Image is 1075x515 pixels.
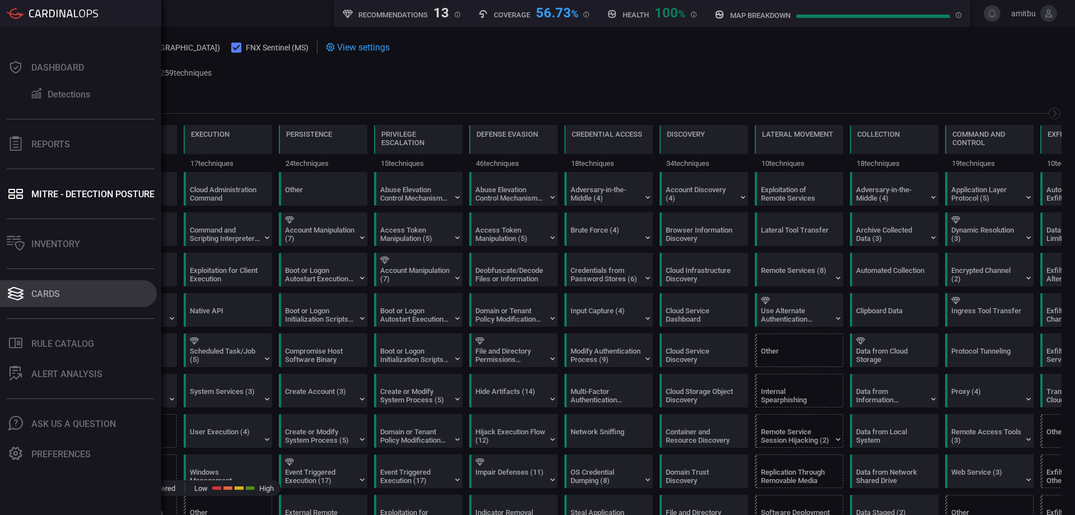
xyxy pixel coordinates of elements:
div: T1222: File and Directory Permissions Modification [469,333,558,367]
div: T1105: Ingress Tool Transfer [945,293,1034,327]
div: T1091: Replication Through Removable Media (Not covered) [755,454,843,488]
div: Proxy (4) [951,387,1021,404]
div: Inventory [31,239,80,249]
span: Low [194,484,208,493]
div: T1563: Remote Service Session Hijacking (Not covered) [755,414,843,448]
div: T1040: Network Sniffing [564,414,653,448]
div: T1546: Event Triggered Execution [279,454,367,488]
div: T1134: Access Token Manipulation [469,212,558,246]
div: Cloud Administration Command [190,185,260,202]
div: Internal Spearphishing [761,387,831,404]
div: T1071: Application Layer Protocol [945,172,1034,206]
div: Windows Management Instrumentation [190,468,260,485]
div: 15 techniques [374,154,462,172]
div: Credentials from Password Stores (6) [571,266,641,283]
div: Defense Evasion [476,130,538,138]
div: T1484: Domain or Tenant Policy Modification [374,414,462,448]
div: Account Manipulation (7) [380,266,450,283]
div: T1621: Multi-Factor Authentication Request Generation [564,374,653,407]
h5: Coverage [494,11,530,19]
div: TA0009: Collection [850,125,938,172]
span: % [678,8,685,20]
div: TA0007: Discovery [660,125,748,172]
div: Cloud Service Discovery [666,347,736,364]
div: Domain or Tenant Policy Modification (2) [475,307,545,323]
span: High [259,484,274,493]
div: Reports [31,139,70,150]
div: Hijack Execution Flow (12) [475,428,545,444]
div: T1651: Cloud Administration Command [184,172,272,206]
div: View settings [326,40,390,54]
div: T1554: Compromise Host Software Binary [279,333,367,367]
div: Account Manipulation (7) [285,226,355,243]
div: T1106: Native API [184,293,272,327]
div: Privilege Escalation [381,130,455,147]
div: T1550: Use Alternate Authentication Material [755,293,843,327]
div: T1543: Create or Modify System Process [279,414,367,448]
span: FNX Sentinel (MS) [246,43,309,52]
div: Other (Not covered) [755,333,843,367]
div: TA0002: Execution [184,125,272,172]
div: T1562: Impair Defenses [469,454,558,488]
div: Native API [190,307,260,323]
div: T1482: Domain Trust Discovery [660,454,748,488]
div: Data from Network Shared Drive [856,468,926,485]
div: Credential Access [572,130,642,138]
div: T1134: Access Token Manipulation [374,212,462,246]
div: T1574: Hijack Execution Flow [469,414,558,448]
div: TA0008: Lateral Movement [755,125,843,172]
div: 18 techniques [564,154,653,172]
div: Detections [48,89,90,100]
div: T1119: Automated Collection [850,253,938,286]
h5: Recommendations [358,11,428,19]
div: Scheduled Task/Job (5) [190,347,260,364]
div: T1659: Content Injection (Not covered) [88,454,177,488]
span: Phoenix ([GEOGRAPHIC_DATA]) [109,43,220,52]
div: Impair Defenses (11) [475,468,545,485]
div: ALERT ANALYSIS [31,369,102,379]
div: Data from Local System [856,428,926,444]
div: 10 techniques [755,154,843,172]
div: T1210: Exploitation of Remote Services [755,172,843,206]
div: File and Directory Permissions Modification (2) [475,347,545,364]
div: T1564: Hide Artifacts [469,374,558,407]
div: Preferences [31,449,91,460]
div: T1204: User Execution [184,414,272,448]
div: Exploitation for Client Execution [190,266,260,283]
div: Deobfuscate/Decode Files or Information [475,266,545,283]
div: T1548: Abuse Elevation Control Mechanism [374,172,462,206]
div: Remote Access Tools (3) [951,428,1021,444]
p: Showing 259 / 259 techniques [113,68,212,77]
div: Event Triggered Execution (17) [285,468,355,485]
div: Dynamic Resolution (3) [951,226,1021,243]
div: Execution [191,130,230,138]
div: Cards [31,289,60,299]
div: Cloud Infrastructure Discovery [666,266,736,283]
div: T1538: Cloud Service Dashboard [660,293,748,327]
div: Account Discovery (4) [666,185,736,202]
div: TA0006: Credential Access [564,125,653,172]
div: T1573: Encrypted Channel [945,253,1034,286]
div: T1203: Exploitation for Client Execution [184,253,272,286]
div: T1548: Abuse Elevation Control Mechanism [469,172,558,206]
div: Ingress Tool Transfer [951,307,1021,323]
div: T1115: Clipboard Data [850,293,938,327]
div: T1136: Create Account [279,374,367,407]
div: 34 techniques [660,154,748,172]
div: Adversary-in-the-Middle (4) [856,185,926,202]
div: T1484: Domain or Tenant Policy Modification [469,293,558,327]
div: Boot or Logon Initialization Scripts (5) [380,347,450,364]
div: TA0003: Persistence [279,125,367,172]
div: Exploitation of Remote Services [761,185,831,202]
div: T1199: Trusted Relationship [88,333,177,367]
div: T1102: Web Service [945,454,1034,488]
div: 19 techniques [945,154,1034,172]
div: T1190: Exploit Public-Facing Application [88,172,177,206]
button: FNX Sentinel (MS) [231,41,309,53]
div: Network Sniffing [571,428,641,444]
div: T1569: System Services [184,374,272,407]
div: Discovery [667,130,705,138]
div: Other (Not covered) [88,414,177,448]
div: Abuse Elevation Control Mechanism (6) [475,185,545,202]
div: Encrypted Channel (2) [951,266,1021,283]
